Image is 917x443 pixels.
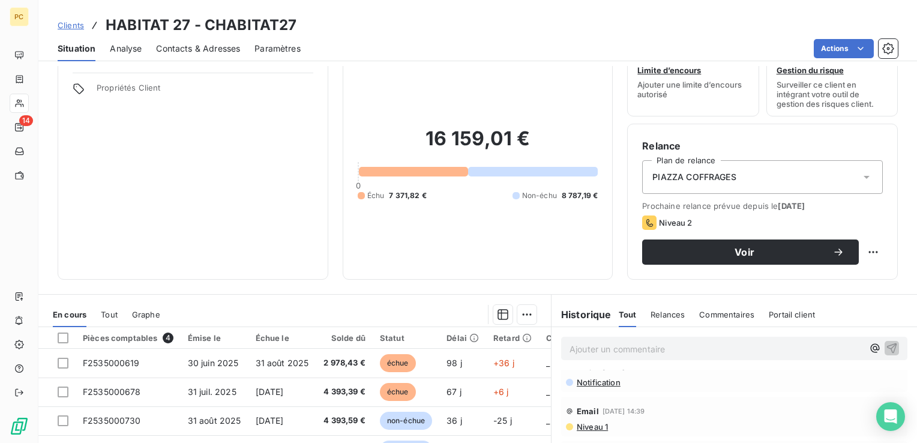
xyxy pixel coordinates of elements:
span: Niveau 1 [576,422,608,432]
span: Voir [657,247,832,257]
span: Tout [101,310,118,319]
span: +6 j [493,387,509,397]
span: 98 j [446,358,462,368]
button: Limite d’encoursAjouter une limite d’encours autorisé [627,34,759,116]
span: Non-échu [522,190,557,201]
button: Actions [814,39,874,58]
span: Propriétés Client [97,83,313,100]
span: _ [546,415,550,426]
span: 31 juil. 2025 [188,387,236,397]
span: 4 393,39 € [323,386,365,398]
div: Statut [380,333,432,343]
span: Prochaine relance prévue depuis le [642,201,883,211]
span: Relances [651,310,685,319]
span: Paramètres [254,43,301,55]
span: Gestion du risque [777,65,844,75]
div: Émise le [188,333,241,343]
h3: HABITAT 27 - CHABITAT27 [106,14,296,36]
span: Niveau 2 [659,218,692,228]
span: _ [546,358,550,368]
span: [DATE] 08:50 [603,363,646,370]
span: Commentaires [699,310,754,319]
span: 14 [19,115,33,126]
span: [DATE] [256,387,284,397]
span: 0 [356,181,361,190]
button: Voir [642,240,859,265]
span: [DATE] 14:39 [603,408,645,415]
button: Gestion du risqueSurveiller ce client en intégrant votre outil de gestion des risques client. [766,34,898,116]
img: Logo LeanPay [10,417,29,436]
span: non-échue [380,412,432,430]
span: F2535000730 [83,415,141,426]
div: Échue le [256,333,309,343]
span: 4 [163,333,173,343]
span: Échu [367,190,385,201]
span: +36 j [493,358,514,368]
span: 7 371,82 € [389,190,427,201]
div: Pièces comptables [83,333,173,343]
span: 30 juin 2025 [188,358,239,368]
span: Graphe [132,310,160,319]
div: Open Intercom Messenger [876,402,905,431]
span: Analyse [110,43,142,55]
span: PIAZZA COFFRAGES [652,171,736,183]
span: 67 j [446,387,462,397]
span: 2 978,43 € [323,357,365,369]
span: [DATE] [256,415,284,426]
div: PC [10,7,29,26]
span: Email [577,406,599,416]
span: Situation [58,43,95,55]
span: 4 393,59 € [323,415,365,427]
div: Solde dû [323,333,365,343]
span: 36 j [446,415,462,426]
span: Clients [58,20,84,30]
h6: Relance [642,139,883,153]
span: échue [380,383,416,401]
span: Limite d’encours [637,65,701,75]
span: Contacts & Adresses [156,43,240,55]
div: Retard [493,333,532,343]
span: F2535000619 [83,358,140,368]
span: 8 787,19 € [562,190,598,201]
div: COMMERCIAL [546,333,603,343]
h6: Historique [552,307,612,322]
span: -25 j [493,415,512,426]
span: Notification [576,378,621,387]
span: 31 août 2025 [188,415,241,426]
span: [DATE] [778,201,805,211]
span: En cours [53,310,86,319]
span: Tout [619,310,637,319]
span: _ [546,387,550,397]
h2: 16 159,01 € [358,127,598,163]
span: Portail client [769,310,815,319]
a: Clients [58,19,84,31]
div: Délai [446,333,479,343]
span: F2535000678 [83,387,141,397]
span: 31 août 2025 [256,358,309,368]
span: Surveiller ce client en intégrant votre outil de gestion des risques client. [777,80,888,109]
span: Ajouter une limite d’encours autorisé [637,80,748,99]
span: échue [380,354,416,372]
